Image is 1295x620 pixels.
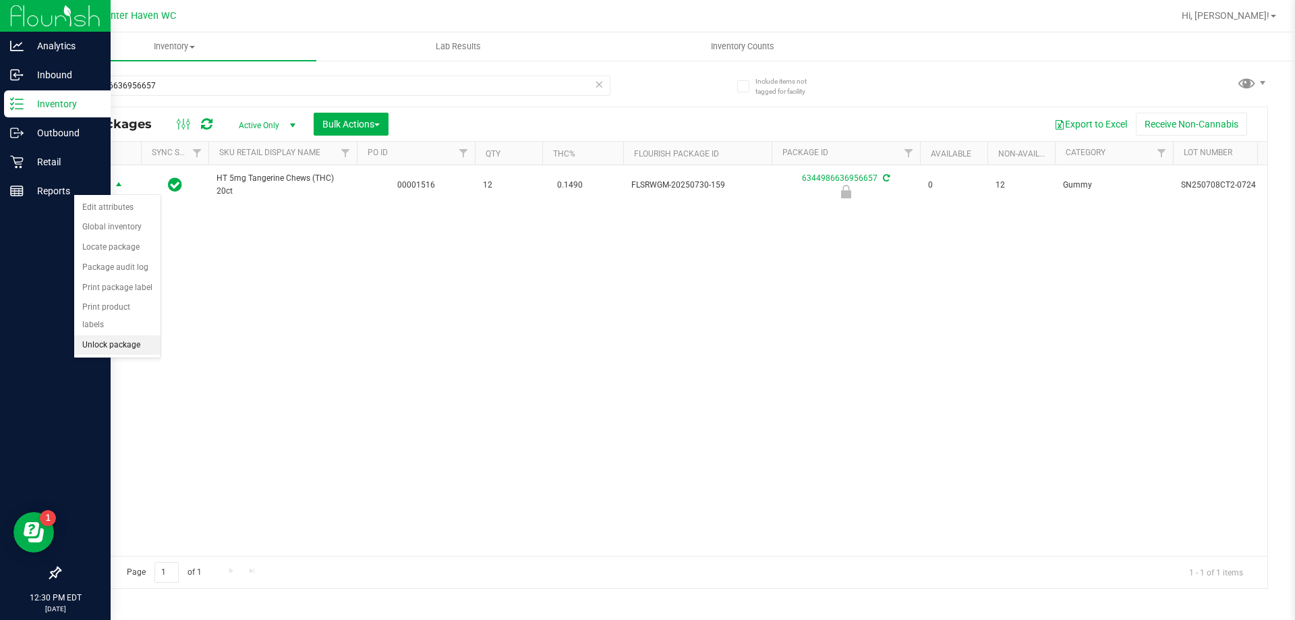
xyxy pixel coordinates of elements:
[10,184,24,198] inline-svg: Reports
[152,148,204,157] a: Sync Status
[32,40,316,53] span: Inventory
[483,179,534,192] span: 12
[928,179,979,192] span: 0
[631,179,764,192] span: FLSRWGM-20250730-159
[219,148,320,157] a: Sku Retail Display Name
[1181,179,1266,192] span: SN250708CT2-0724
[770,185,922,198] div: Newly Received
[1178,562,1254,582] span: 1 - 1 of 1 items
[1136,113,1247,136] button: Receive Non-Cannabis
[594,76,604,93] span: Clear
[99,10,176,22] span: Winter Haven WC
[115,562,212,583] span: Page of 1
[74,298,161,335] li: Print product labels
[1151,142,1173,165] a: Filter
[10,39,24,53] inline-svg: Analytics
[154,562,179,583] input: 1
[368,148,388,157] a: PO ID
[70,117,165,132] span: All Packages
[74,237,161,258] li: Locate package
[24,38,105,54] p: Analytics
[693,40,793,53] span: Inventory Counts
[24,183,105,199] p: Reports
[10,155,24,169] inline-svg: Retail
[322,119,380,130] span: Bulk Actions
[186,142,208,165] a: Filter
[755,76,823,96] span: Include items not tagged for facility
[1182,10,1269,21] span: Hi, [PERSON_NAME]!
[74,198,161,218] li: Edit attributes
[24,154,105,170] p: Retail
[996,179,1047,192] span: 12
[316,32,600,61] a: Lab Results
[550,175,589,195] span: 0.1490
[74,278,161,298] li: Print package label
[32,32,316,61] a: Inventory
[1252,142,1274,165] a: Filter
[335,142,357,165] a: Filter
[1066,148,1105,157] a: Category
[898,142,920,165] a: Filter
[634,149,719,159] a: Flourish Package ID
[24,96,105,112] p: Inventory
[24,125,105,141] p: Outbound
[802,173,877,183] a: 6344986636956657
[397,180,435,190] a: 00001516
[1063,179,1165,192] span: Gummy
[881,173,890,183] span: Sync from Compliance System
[24,67,105,83] p: Inbound
[1184,148,1232,157] a: Lot Number
[998,149,1058,159] a: Non-Available
[782,148,828,157] a: Package ID
[10,97,24,111] inline-svg: Inventory
[553,149,575,159] a: THC%
[453,142,475,165] a: Filter
[314,113,388,136] button: Bulk Actions
[168,175,182,194] span: In Sync
[13,512,54,553] iframe: Resource center
[74,258,161,278] li: Package audit log
[1045,113,1136,136] button: Export to Excel
[10,126,24,140] inline-svg: Outbound
[600,32,884,61] a: Inventory Counts
[111,176,127,195] span: select
[486,149,500,159] a: Qty
[931,149,971,159] a: Available
[10,68,24,82] inline-svg: Inbound
[59,76,610,96] input: Search Package ID, Item Name, SKU, Lot or Part Number...
[217,172,349,198] span: HT 5mg Tangerine Chews (THC) 20ct
[418,40,499,53] span: Lab Results
[40,510,56,526] iframe: Resource center unread badge
[74,335,161,356] li: Unlock package
[6,592,105,604] p: 12:30 PM EDT
[6,604,105,614] p: [DATE]
[74,217,161,237] li: Global inventory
